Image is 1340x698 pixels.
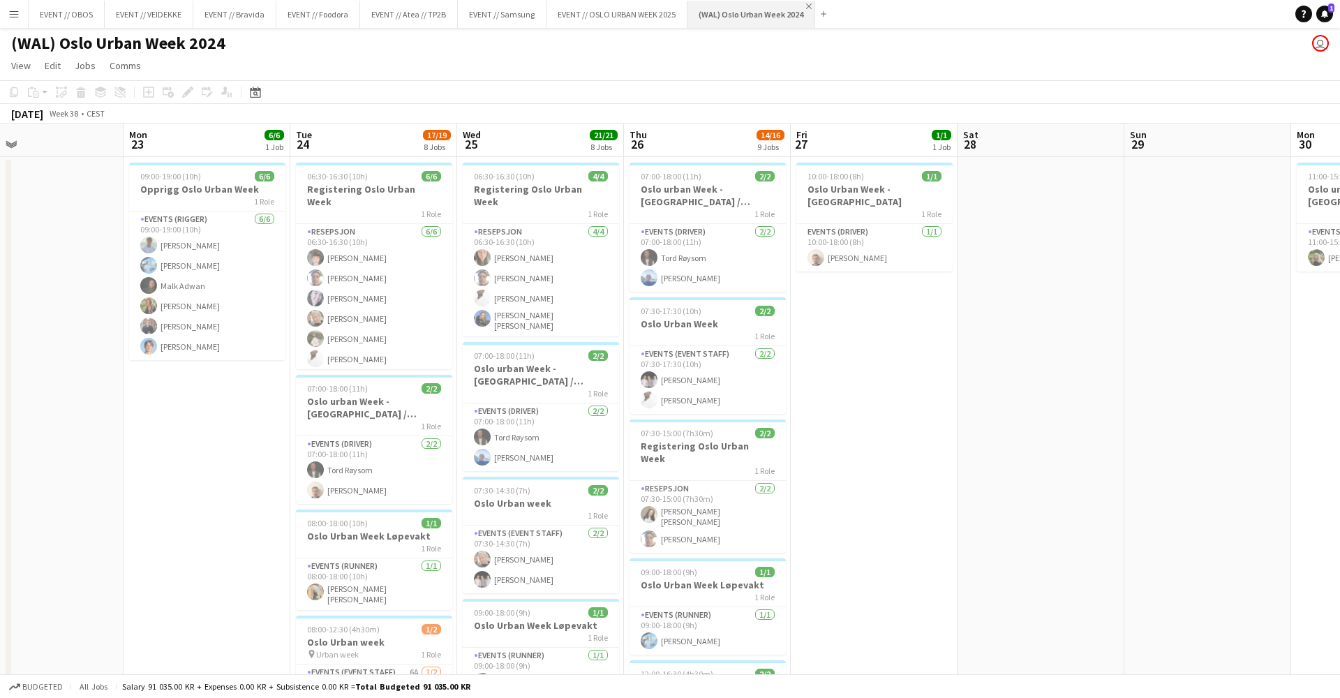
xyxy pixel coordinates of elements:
div: 06:30-16:30 (10h)4/4Registering Oslo Urban Week1 RoleResepsjon4/406:30-16:30 (10h)[PERSON_NAME][P... [463,163,619,336]
h3: Oslo Urban Week [630,318,786,330]
span: 08:00-18:00 (10h) [307,518,368,528]
button: EVENT // Foodora [276,1,360,28]
app-card-role: Events (Driver)2/207:00-18:00 (11h)Tord Røysom[PERSON_NAME] [296,436,452,504]
span: 1/1 [922,171,941,181]
span: 1 Role [754,466,775,476]
span: 4/4 [588,171,608,181]
span: Sat [963,128,978,141]
span: 1 Role [754,331,775,341]
span: 1 Role [588,510,608,521]
span: 2/2 [588,350,608,361]
h3: Oslo urban Week - [GEOGRAPHIC_DATA] / Utstyrsogistikk [463,362,619,387]
h3: Opprigg Oslo Urban Week [129,183,285,195]
app-job-card: 07:00-18:00 (11h)2/2Oslo urban Week - [GEOGRAPHIC_DATA] / Utstyrsogistikk1 RoleEvents (Driver)2/2... [630,163,786,292]
h3: Registering Oslo Urban Week [296,183,452,208]
button: (WAL) Oslo Urban Week 2024 [687,1,815,28]
button: EVENT // Samsung [458,1,546,28]
span: Wed [463,128,481,141]
app-job-card: 07:30-17:30 (10h)2/2Oslo Urban Week1 RoleEvents (Event Staff)2/207:30-17:30 (10h)[PERSON_NAME][PE... [630,297,786,414]
button: Budgeted [7,679,65,695]
h3: Oslo Urban week [296,636,452,648]
span: 1 Role [588,209,608,219]
a: View [6,57,36,75]
span: 07:30-17:30 (10h) [641,306,701,316]
app-job-card: 10:00-18:00 (8h)1/1Oslo Urban Week - [GEOGRAPHIC_DATA]1 RoleEvents (Driver)1/110:00-18:00 (8h)[PE... [796,163,953,272]
span: 2/2 [755,669,775,679]
app-card-role: Events (Driver)2/207:00-18:00 (11h)Tord Røysom[PERSON_NAME] [463,403,619,471]
span: All jobs [77,681,110,692]
app-job-card: 08:00-18:00 (10h)1/1Oslo Urban Week Løpevakt1 RoleEvents (Runner)1/108:00-18:00 (10h)[PERSON_NAME... [296,510,452,610]
span: Mon [1297,128,1315,141]
app-job-card: 07:00-18:00 (11h)2/2Oslo urban Week - [GEOGRAPHIC_DATA] / Utstyrsogistikk1 RoleEvents (Driver)2/2... [463,342,619,471]
span: 1 Role [421,649,441,660]
h3: Oslo Urban Week - [GEOGRAPHIC_DATA] [796,183,953,208]
span: 27 [794,136,807,152]
app-card-role: Events (Runner)1/109:00-18:00 (9h)[PERSON_NAME] [630,607,786,655]
app-job-card: 09:00-19:00 (10h)6/6Opprigg Oslo Urban Week1 RoleEvents (Rigger)6/609:00-19:00 (10h)[PERSON_NAME]... [129,163,285,360]
span: 09:00-18:00 (9h) [641,567,697,577]
app-card-role: Events (Runner)1/108:00-18:00 (10h)[PERSON_NAME] [PERSON_NAME] [296,558,452,610]
span: 06:30-16:30 (10h) [474,171,535,181]
app-job-card: 07:30-14:30 (7h)2/2Oslo Urban week1 RoleEvents (Event Staff)2/207:30-14:30 (7h)[PERSON_NAME][PERS... [463,477,619,593]
app-job-card: 07:00-18:00 (11h)2/2Oslo urban Week - [GEOGRAPHIC_DATA] / Utstyrsogistikk1 RoleEvents (Driver)2/2... [296,375,452,504]
div: 8 Jobs [424,142,450,152]
a: Edit [39,57,66,75]
h3: Oslo Urban Week Løpevakt [463,619,619,632]
div: 07:30-15:00 (7h30m)2/2Registering Oslo Urban Week1 RoleResepsjon2/207:30-15:00 (7h30m)[PERSON_NAM... [630,419,786,553]
span: 1 Role [588,632,608,643]
button: EVENT // VEIDEKKE [105,1,193,28]
h3: Registering Oslo Urban Week [463,183,619,208]
span: Fri [796,128,807,141]
span: 1 Role [588,388,608,399]
span: Comms [110,59,141,72]
span: 1 [1328,3,1334,13]
app-card-role: Resepsjon2/207:30-15:00 (7h30m)[PERSON_NAME] [PERSON_NAME][PERSON_NAME] [630,481,786,553]
app-job-card: 09:00-18:00 (9h)1/1Oslo Urban Week Løpevakt1 RoleEvents (Runner)1/109:00-18:00 (9h)[PERSON_NAME] [463,599,619,695]
span: 10:00-18:00 (8h) [807,171,864,181]
app-card-role: Resepsjon6/606:30-16:30 (10h)[PERSON_NAME][PERSON_NAME][PERSON_NAME][PERSON_NAME][PERSON_NAME][PE... [296,224,452,373]
span: Edit [45,59,61,72]
span: Total Budgeted 91 035.00 KR [355,681,470,692]
span: 1/2 [422,624,441,634]
span: 07:30-15:00 (7h30m) [641,428,713,438]
span: 2/2 [755,428,775,438]
span: 24 [294,136,312,152]
div: 8 Jobs [590,142,617,152]
button: EVENT // Bravida [193,1,276,28]
span: 08:00-12:30 (4h30m) [307,624,380,634]
app-card-role: Resepsjon4/406:30-16:30 (10h)[PERSON_NAME][PERSON_NAME][PERSON_NAME][PERSON_NAME] [PERSON_NAME] [463,224,619,336]
span: 6/6 [422,171,441,181]
span: Mon [129,128,147,141]
h3: Oslo urban Week - [GEOGRAPHIC_DATA] / Utstyrsogistikk [630,183,786,208]
span: 29 [1128,136,1147,152]
span: 26 [627,136,647,152]
span: 6/6 [265,130,284,140]
span: 1/1 [755,567,775,577]
button: EVENT // OBOS [29,1,105,28]
h3: Oslo urban Week - [GEOGRAPHIC_DATA] / Utstyrsogistikk [296,395,452,420]
span: 17/19 [423,130,451,140]
h3: Oslo Urban week [463,497,619,510]
app-card-role: Events (Driver)1/110:00-18:00 (8h)[PERSON_NAME] [796,224,953,272]
span: 21/21 [590,130,618,140]
app-card-role: Events (Rigger)6/609:00-19:00 (10h)[PERSON_NAME][PERSON_NAME]Malk Adwan[PERSON_NAME][PERSON_NAME]... [129,211,285,360]
div: Salary 91 035.00 KR + Expenses 0.00 KR + Subsistence 0.00 KR = [122,681,470,692]
span: Budgeted [22,682,63,692]
span: 07:00-18:00 (11h) [474,350,535,361]
span: 2/2 [755,171,775,181]
app-job-card: 09:00-18:00 (9h)1/1Oslo Urban Week Løpevakt1 RoleEvents (Runner)1/109:00-18:00 (9h)[PERSON_NAME] [630,558,786,655]
div: CEST [87,108,105,119]
span: 23 [127,136,147,152]
span: 1 Role [421,421,441,431]
span: 07:00-18:00 (11h) [307,383,368,394]
h3: Oslo Urban Week Løpevakt [296,530,452,542]
span: 6/6 [255,171,274,181]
